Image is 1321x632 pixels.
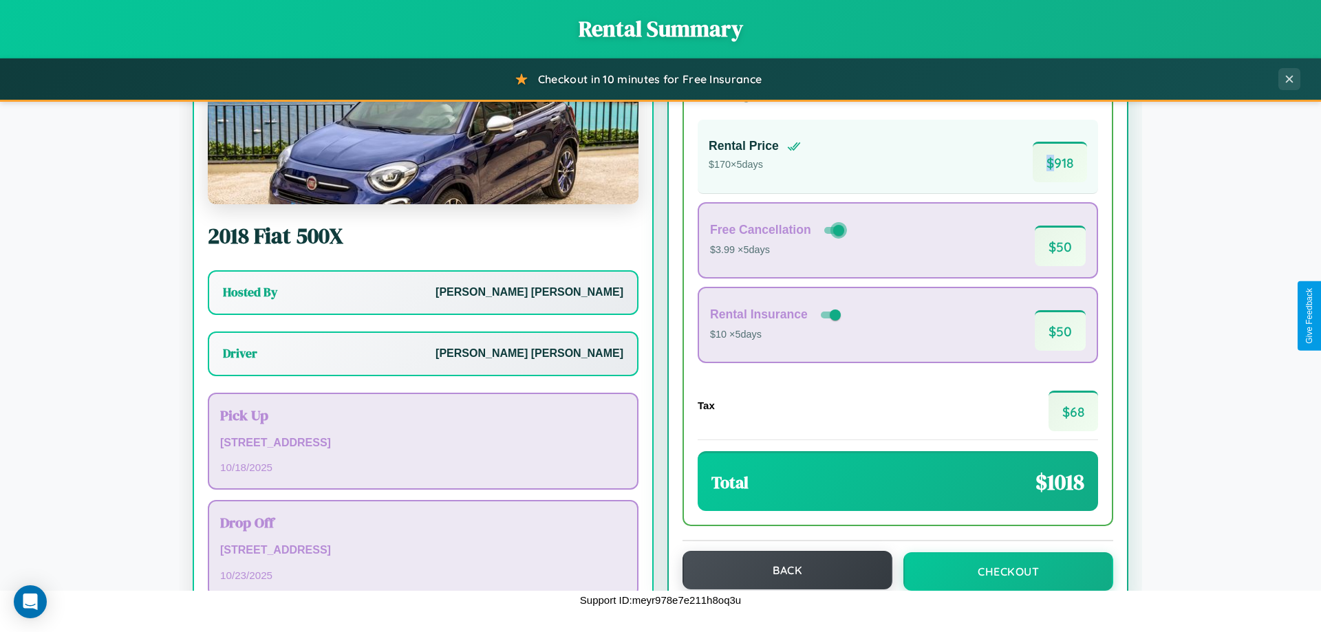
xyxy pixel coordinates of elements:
p: $10 × 5 days [710,326,844,344]
h3: Driver [223,345,257,362]
div: Give Feedback [1304,288,1314,344]
p: $3.99 × 5 days [710,241,847,259]
span: $ 918 [1033,142,1087,182]
span: $ 1018 [1035,467,1084,497]
p: 10 / 23 / 2025 [220,566,626,585]
div: Open Intercom Messenger [14,585,47,618]
span: Checkout in 10 minutes for Free Insurance [538,72,762,86]
p: [STREET_ADDRESS] [220,541,626,560]
span: $ 68 [1049,391,1098,431]
img: Fiat 500X [208,67,638,204]
h4: Rental Price [709,139,779,153]
p: $ 170 × 5 days [709,156,801,174]
h3: Drop Off [220,512,626,532]
h4: Free Cancellation [710,223,811,237]
button: Checkout [903,552,1113,591]
h4: Tax [698,400,715,411]
h1: Rental Summary [14,14,1307,44]
h2: 2018 Fiat 500X [208,221,638,251]
span: $ 50 [1035,310,1086,351]
h3: Pick Up [220,405,626,425]
button: Back [683,551,892,589]
span: $ 50 [1035,226,1086,266]
p: 10 / 18 / 2025 [220,458,626,477]
p: [PERSON_NAME] [PERSON_NAME] [436,344,623,364]
h3: Hosted By [223,284,277,301]
p: [PERSON_NAME] [PERSON_NAME] [436,283,623,303]
h4: Rental Insurance [710,307,808,322]
p: Support ID: meyr978e7e211h8oq3u [580,591,741,609]
h3: Total [711,471,749,494]
p: [STREET_ADDRESS] [220,433,626,453]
